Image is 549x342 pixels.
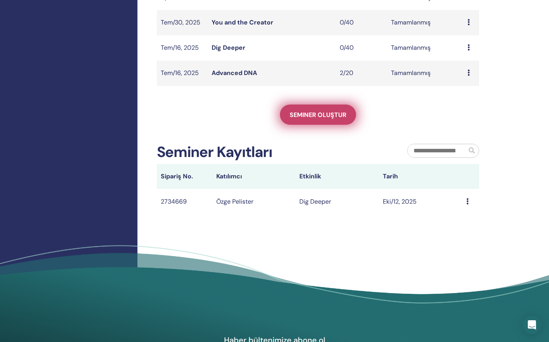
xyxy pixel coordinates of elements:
a: Advanced DNA [212,69,257,77]
span: Seminer oluştur [290,111,346,119]
a: Seminer oluştur [280,105,356,125]
td: Tamamlanmış [387,61,464,86]
td: 0/40 [336,35,387,61]
th: Katılımcı [212,164,296,189]
td: Tem/30, 2025 [157,10,208,35]
div: Open Intercom Messenger [523,316,541,334]
td: Tamamlanmış [387,10,464,35]
td: Tem/16, 2025 [157,61,208,86]
th: Sipariş No. [157,164,212,189]
td: 2734669 [157,189,212,214]
h2: Seminer Kayıtları [157,143,273,161]
td: 2/20 [336,61,387,86]
td: Özge Pelister [212,189,296,214]
td: Tem/16, 2025 [157,35,208,61]
th: Etkinlik [295,164,379,189]
td: Dig Deeper [295,189,379,214]
a: Dig Deeper [212,44,245,52]
td: 0/40 [336,10,387,35]
td: Eki/12, 2025 [379,189,462,214]
td: Tamamlanmış [387,35,464,61]
a: You and the Creator [212,18,273,26]
th: Tarih [379,164,462,189]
